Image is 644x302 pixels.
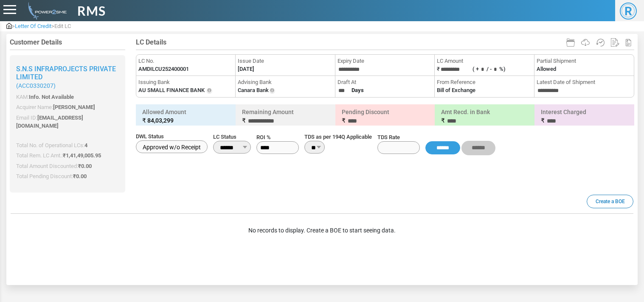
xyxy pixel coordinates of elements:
span: TDS as per 194Q Applicable [304,133,372,141]
span: ₹ [541,117,545,124]
span: ₹ [342,117,346,124]
span: Expiry Date [337,57,432,65]
h6: Remaining Amount [238,106,333,127]
span: ₹ [78,163,92,169]
span: ROI % [256,133,299,142]
span: 1,41,49,005.95 [66,152,101,159]
span: ₹ [73,173,87,179]
img: Info [269,87,276,94]
span: Info. Not Available [29,94,74,100]
span: [PERSON_NAME] [53,104,95,110]
span: Issuing Bank [138,78,233,87]
p: Total Pending Discount: [16,172,119,181]
span: RMS [77,1,106,20]
span: ₹ [242,117,246,124]
p: KAM: [16,93,119,101]
span: Letter Of Credit [15,23,51,29]
h6: Allowed Amount [138,106,233,126]
label: Bill of Exchange [437,86,475,95]
p: Acquirer Name: [16,103,119,112]
h4: LC Details [136,38,634,46]
h2: S.n.s Infraprojects Private Limited [16,65,119,89]
label: AU SMALL FINANCE BANK [138,86,205,95]
a: Create a BOE [587,195,633,208]
p: Total No. of Operational LCs: [16,141,119,150]
span: LC No. [138,57,233,65]
small: (ACC0330207) [16,82,119,89]
label: Allowed [537,65,556,73]
label: Approved w/o Receipt [136,140,208,153]
h6: Interest Charged [537,106,632,127]
img: admin [6,23,12,29]
span: Latest Date of Shipment [537,78,632,87]
p: Email ID: [16,114,119,130]
img: admin [25,2,67,20]
span: ₹ [441,117,445,124]
li: ₹ [435,55,534,76]
h4: Customer Details [10,38,125,46]
span: From Reference [437,78,532,87]
label: Canara Bank [238,86,269,95]
span: Edit LC [54,23,71,29]
span: TDS Rate [377,133,420,142]
span: ₹ [63,152,101,159]
strong: Days [352,87,364,93]
span: Advising Bank [238,78,332,87]
span: Draft At [337,78,432,87]
img: Info [206,87,213,94]
span: LC Status [213,133,251,141]
small: ₹ 84,03,299 [142,116,229,125]
input: ( +/ -%) [479,65,487,74]
span: 0.00 [81,163,92,169]
span: LC Amount [437,57,532,65]
p: Total Rem. LC Amt.: [16,151,119,160]
label: ( + / - %) [472,66,506,72]
span: DWL Status [136,132,208,141]
p: Total Amount Discounted: [16,162,119,171]
div: No records to display. Create a BOE to start seeing data. [11,226,633,235]
input: ( +/ -%) [492,65,499,74]
h6: Pending Discount [337,106,433,127]
label: AMDILCU252400001 [138,65,189,73]
label: [DATE] [238,65,254,73]
h6: Amt Recd. in Bank [437,106,532,127]
span: Partial Shipment [537,57,632,65]
span: 4 [84,142,87,148]
span: [EMAIL_ADDRESS][DOMAIN_NAME] [16,115,83,129]
span: 0.00 [76,173,87,179]
span: R [620,3,637,20]
span: Issue Date [238,57,332,65]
